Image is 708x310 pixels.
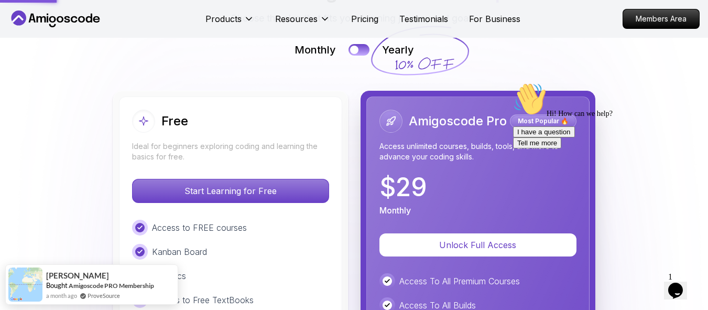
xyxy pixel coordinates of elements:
[623,9,700,29] a: Members Area
[132,186,329,196] a: Start Learning for Free
[275,13,318,25] p: Resources
[379,204,411,217] p: Monthly
[664,268,698,300] iframe: chat widget
[399,275,520,287] p: Access To All Premium Courses
[205,13,242,25] p: Products
[392,239,564,251] p: Unlock Full Access
[69,282,154,290] a: Amigoscode PRO Membership
[4,31,104,39] span: Hi! How can we help?
[379,233,576,256] button: Unlock Full Access
[4,4,193,70] div: 👋Hi! How can we help?I have a questionTell me more
[205,13,254,34] button: Products
[469,13,520,25] a: For Business
[152,245,207,258] p: Kanban Board
[4,4,38,38] img: :wave:
[46,271,109,280] span: [PERSON_NAME]
[46,291,77,300] span: a month ago
[379,175,427,200] p: $ 29
[509,78,698,263] iframe: chat widget
[88,291,120,300] a: ProveSource
[46,281,68,290] span: Bought
[8,268,42,302] img: provesource social proof notification image
[4,59,52,70] button: Tell me more
[152,221,247,234] p: Access to FREE courses
[275,13,330,34] button: Resources
[152,294,254,306] p: Access to Free TextBooks
[4,48,66,59] button: I have a question
[351,13,378,25] a: Pricing
[379,240,576,250] a: Unlock Full Access
[399,13,448,25] a: Testimonials
[623,9,699,28] p: Members Area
